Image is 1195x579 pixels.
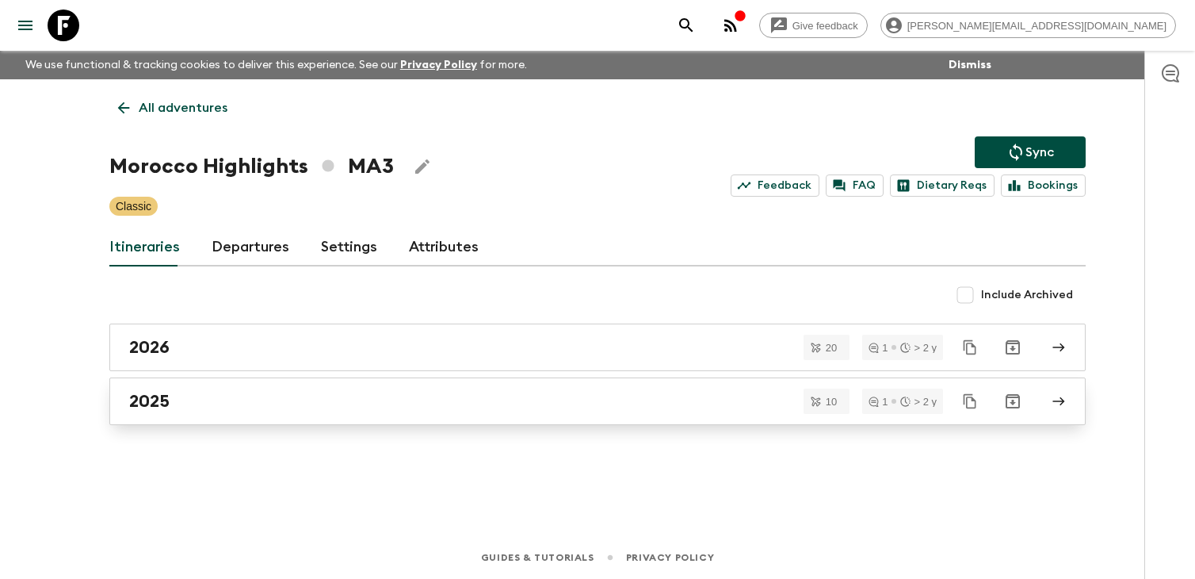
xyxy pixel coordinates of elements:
a: All adventures [109,92,236,124]
button: Duplicate [956,387,984,416]
button: Archive [997,385,1029,417]
h2: 2025 [129,391,170,412]
span: Include Archived [981,287,1073,303]
a: Dietary Reqs [890,174,995,197]
a: Privacy Policy [400,59,477,71]
button: Edit Adventure Title [407,151,438,182]
p: All adventures [139,98,227,117]
button: Sync adventure departures to the booking engine [975,136,1086,168]
a: Bookings [1001,174,1086,197]
a: Privacy Policy [626,549,714,566]
span: [PERSON_NAME][EMAIL_ADDRESS][DOMAIN_NAME] [899,20,1175,32]
div: [PERSON_NAME][EMAIL_ADDRESS][DOMAIN_NAME] [880,13,1176,38]
button: Duplicate [956,333,984,362]
p: Sync [1025,143,1054,162]
a: Departures [212,228,289,266]
div: > 2 y [900,397,937,407]
span: 20 [816,343,846,353]
button: Dismiss [945,54,995,76]
a: Feedback [731,174,819,197]
h2: 2026 [129,337,170,358]
a: 2025 [109,378,1086,425]
div: 1 [869,397,888,407]
a: Settings [321,228,377,266]
div: 1 [869,343,888,353]
a: Attributes [409,228,479,266]
div: > 2 y [900,343,937,353]
button: menu [10,10,41,41]
a: Give feedback [759,13,868,38]
span: 10 [816,397,846,407]
button: Archive [997,332,1029,363]
a: FAQ [826,174,884,197]
a: Itineraries [109,228,180,266]
a: Guides & Tutorials [481,549,594,566]
a: 2026 [109,324,1086,371]
span: Give feedback [784,20,867,32]
p: Classic [116,198,151,214]
h1: Morocco Highlights MA3 [109,151,394,182]
button: search adventures [670,10,702,41]
p: We use functional & tracking cookies to deliver this experience. See our for more. [19,51,533,79]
